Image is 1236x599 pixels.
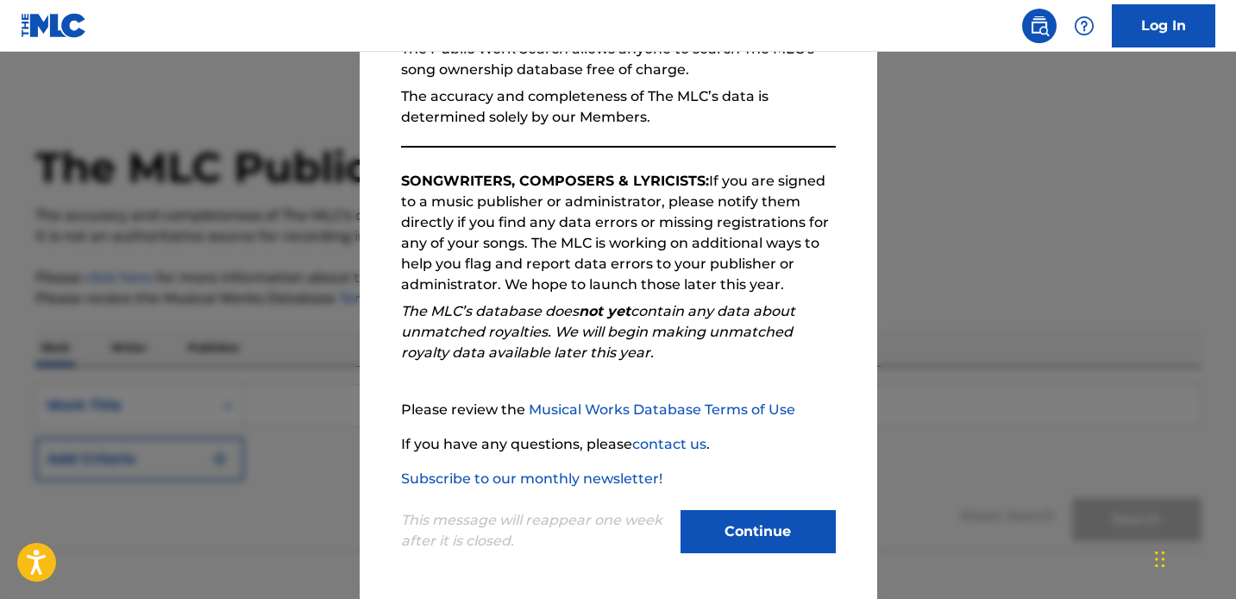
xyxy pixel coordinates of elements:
[1150,516,1236,599] iframe: Chat Widget
[632,436,706,452] a: contact us
[401,434,836,455] p: If you have any questions, please .
[401,173,709,189] strong: SONGWRITERS, COMPOSERS & LYRICISTS:
[1022,9,1057,43] a: Public Search
[21,13,87,38] img: MLC Logo
[1112,4,1215,47] a: Log In
[401,510,670,552] p: This message will reappear one week after it is closed.
[1155,533,1165,585] div: Drag
[401,400,836,420] p: Please review the
[1029,16,1050,36] img: search
[1074,16,1095,36] img: help
[681,510,836,553] button: Continue
[401,171,836,295] p: If you are signed to a music publisher or administrator, please notify them directly if you find ...
[401,303,795,361] em: The MLC’s database does contain any data about unmatched royalties. We will begin making unmatche...
[529,401,795,418] a: Musical Works Database Terms of Use
[401,470,662,487] a: Subscribe to our monthly newsletter!
[1067,9,1101,43] div: Help
[401,39,836,80] p: The Public Work Search allows anyone to search The MLC’s song ownership database free of charge.
[401,86,836,128] p: The accuracy and completeness of The MLC’s data is determined solely by our Members.
[579,303,631,319] strong: not yet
